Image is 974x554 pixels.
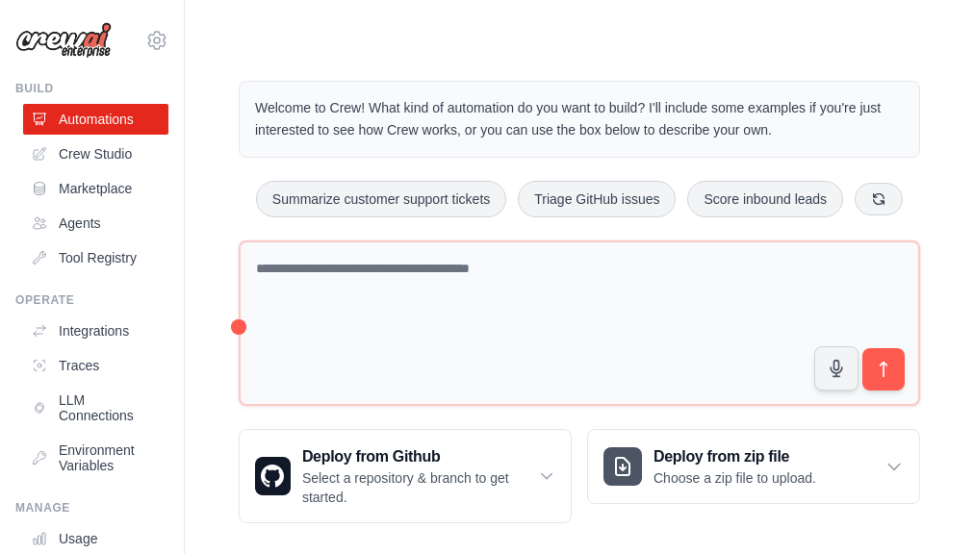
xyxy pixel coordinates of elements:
[23,242,168,273] a: Tool Registry
[23,435,168,481] a: Environment Variables
[15,500,168,516] div: Manage
[23,208,168,239] a: Agents
[302,445,538,468] h3: Deploy from Github
[518,181,676,217] button: Triage GitHub issues
[23,385,168,431] a: LLM Connections
[256,181,506,217] button: Summarize customer support tickets
[15,22,112,59] img: Logo
[23,173,168,204] a: Marketplace
[23,315,168,346] a: Integrations
[15,81,168,96] div: Build
[15,292,168,308] div: Operate
[23,523,168,554] a: Usage
[23,104,168,135] a: Automations
[23,350,168,381] a: Traces
[302,468,538,507] p: Select a repository & branch to get started.
[255,97,904,141] p: Welcome to Crew! What kind of automation do you want to build? I'll include some examples if you'...
[687,181,843,217] button: Score inbound leads
[23,138,168,169] a: Crew Studio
